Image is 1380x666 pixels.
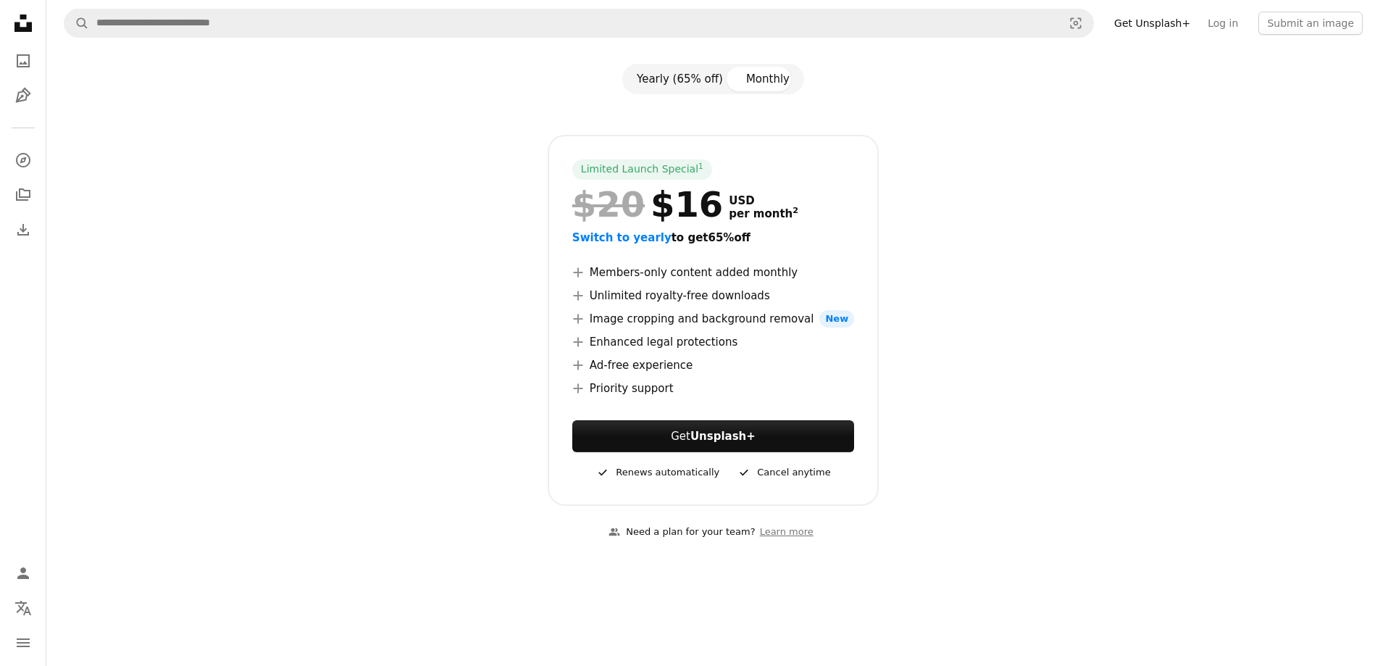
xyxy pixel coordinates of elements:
span: Switch to yearly [572,231,672,244]
span: $20 [572,186,645,223]
button: Search Unsplash [64,9,89,37]
button: Language [9,594,38,623]
span: USD [729,194,798,207]
a: Log in / Sign up [9,559,38,588]
li: Enhanced legal protections [572,333,854,351]
button: GetUnsplash+ [572,420,854,452]
a: Get Unsplash+ [1105,12,1199,35]
button: Monthly [735,67,801,91]
a: Learn more [756,520,818,544]
div: Cancel anytime [737,464,830,481]
strong: Unsplash+ [690,430,756,443]
button: Menu [9,628,38,657]
li: Members-only content added monthly [572,264,854,281]
div: Need a plan for your team? [609,525,755,540]
li: Priority support [572,380,854,397]
div: Renews automatically [595,464,719,481]
a: Illustrations [9,81,38,110]
sup: 1 [698,162,703,170]
span: New [819,310,854,328]
a: Explore [9,146,38,175]
span: per month [729,207,798,220]
button: Visual search [1058,9,1093,37]
a: Download History [9,215,38,244]
button: Switch to yearlyto get65%off [572,229,750,246]
li: Image cropping and background removal [572,310,854,328]
sup: 2 [793,206,798,215]
a: 2 [790,207,801,220]
a: 1 [695,162,706,177]
div: Limited Launch Special [572,159,712,180]
a: Collections [9,180,38,209]
button: Yearly (65% off) [625,67,735,91]
li: Unlimited royalty-free downloads [572,287,854,304]
a: Photos [9,46,38,75]
a: Log in [1199,12,1247,35]
button: Submit an image [1258,12,1363,35]
div: $16 [572,186,723,223]
form: Find visuals sitewide [64,9,1094,38]
li: Ad-free experience [572,357,854,374]
a: Home — Unsplash [9,9,38,41]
